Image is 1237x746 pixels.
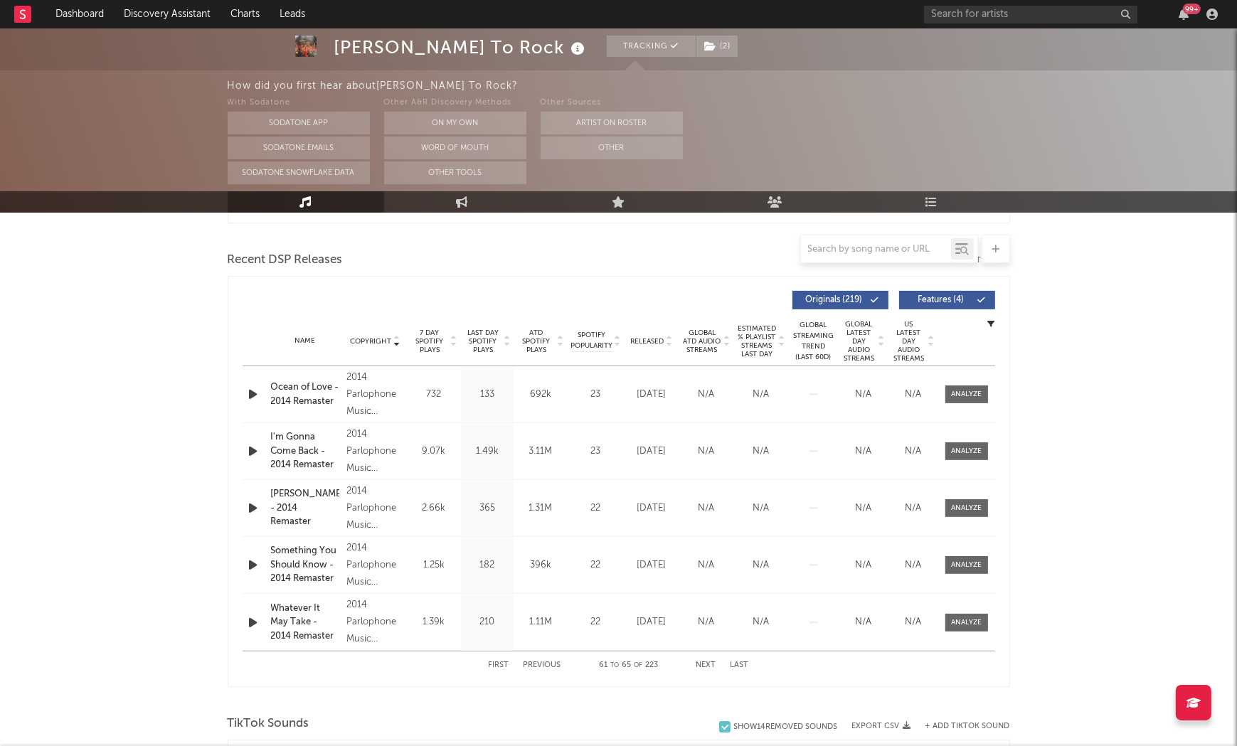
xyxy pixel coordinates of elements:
div: N/A [683,444,731,459]
div: Other Sources [541,95,683,112]
div: N/A [892,558,935,572]
input: Search by song name or URL [801,244,951,255]
button: Sodatone App [228,112,370,134]
button: (2) [696,36,738,57]
div: 99 + [1183,4,1201,14]
span: of [634,662,642,668]
div: 1.39k [411,615,457,629]
div: N/A [738,558,785,572]
div: 2014 Parlophone Music Denmark - a Warner Music Group Company [346,426,403,477]
a: Whatever It May Take - 2014 Remaster [271,602,340,644]
div: 3.11M [518,444,564,459]
button: + Add TikTok Sound [911,723,1010,730]
span: 7 Day Spotify Plays [411,329,449,354]
button: Tracking [607,36,696,57]
div: N/A [892,615,935,629]
div: 23 [571,388,621,402]
button: Previous [524,661,561,669]
span: Global Latest Day Audio Streams [842,320,876,363]
div: 22 [571,615,621,629]
div: N/A [892,388,935,402]
div: 133 [464,388,511,402]
div: Show 14 Removed Sounds [734,723,838,732]
div: With Sodatone [228,95,370,112]
div: [DATE] [628,615,676,629]
div: [DATE] [628,444,676,459]
button: Sodatone Emails [228,137,370,159]
div: N/A [683,501,731,516]
button: Word Of Mouth [384,137,526,159]
a: I'm Gonna Come Back - 2014 Remaster [271,430,340,472]
input: Search for artists [924,6,1137,23]
span: Estimated % Playlist Streams Last Day [738,324,777,358]
div: 9.07k [411,444,457,459]
div: 210 [464,615,511,629]
div: 692k [518,388,564,402]
div: 365 [464,501,511,516]
span: Spotify Popularity [570,330,612,351]
div: 2014 Parlophone Music Denmark - a Warner Music Group Company [346,540,403,591]
button: Other [541,137,683,159]
span: Originals ( 219 ) [802,296,867,304]
div: [DATE] [628,388,676,402]
span: TikTok Sounds [228,715,309,732]
div: N/A [892,501,935,516]
span: Features ( 4 ) [908,296,974,304]
div: N/A [842,388,885,402]
div: 182 [464,558,511,572]
button: Next [696,661,716,669]
div: Name [271,336,340,346]
div: N/A [738,615,785,629]
div: N/A [842,615,885,629]
span: ( 2 ) [696,36,738,57]
span: to [610,662,619,668]
div: 732 [411,388,457,402]
button: Features(4) [899,291,995,309]
button: 99+ [1179,9,1189,20]
div: 396k [518,558,564,572]
button: Artist on Roster [541,112,683,134]
button: First [489,661,509,669]
div: 2014 Parlophone Music Denmark - a Warner Music Group Company [346,483,403,534]
span: US Latest Day Audio Streams [892,320,926,363]
div: N/A [738,388,785,402]
span: Global ATD Audio Streams [683,329,722,354]
span: ATD Spotify Plays [518,329,556,354]
span: Last Day Spotify Plays [464,329,502,354]
div: N/A [738,501,785,516]
div: Other A&R Discovery Methods [384,95,526,112]
div: 1.31M [518,501,564,516]
div: 61 65 223 [590,657,668,674]
button: On My Own [384,112,526,134]
div: N/A [842,444,885,459]
div: 1.25k [411,558,457,572]
div: N/A [683,388,731,402]
div: N/A [683,615,731,629]
div: Something You Should Know - 2014 Remaster [271,544,340,586]
div: 22 [571,501,621,516]
div: Global Streaming Trend (Last 60D) [792,320,835,363]
button: Other Tools [384,161,526,184]
div: [DATE] [628,501,676,516]
div: 2.66k [411,501,457,516]
a: Ocean of Love - 2014 Remaster [271,380,340,408]
button: Export CSV [852,722,911,730]
div: 22 [571,558,621,572]
a: [PERSON_NAME] - 2014 Remaster [271,487,340,529]
div: [DATE] [628,558,676,572]
div: N/A [892,444,935,459]
div: N/A [842,558,885,572]
button: + Add TikTok Sound [925,723,1010,730]
span: Copyright [350,337,391,346]
div: 1.11M [518,615,564,629]
div: N/A [738,444,785,459]
div: 2014 Parlophone Music Denmark - a Warner Music Group Company [346,369,403,420]
div: 1.49k [464,444,511,459]
div: N/A [842,501,885,516]
div: 23 [571,444,621,459]
div: N/A [683,558,731,572]
div: [PERSON_NAME] To Rock [334,36,589,59]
